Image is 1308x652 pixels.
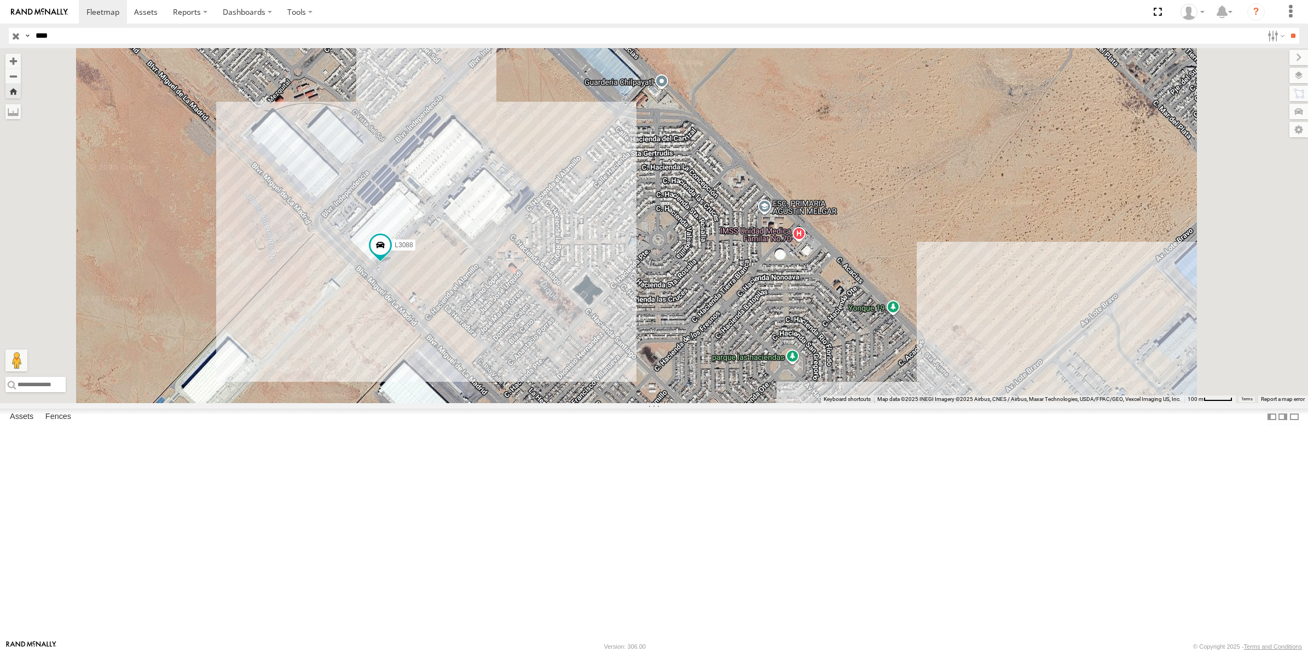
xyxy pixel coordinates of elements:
[1261,396,1305,402] a: Report a map error
[1277,409,1288,424] label: Dock Summary Table to the Right
[1188,396,1203,402] span: 100 m
[5,104,21,119] label: Measure
[5,54,21,68] button: Zoom in
[1263,28,1287,44] label: Search Filter Options
[604,643,646,650] div: Version: 306.00
[11,8,68,16] img: rand-logo.svg
[1193,643,1302,650] div: © Copyright 2025 -
[1247,3,1265,21] i: ?
[1177,4,1208,20] div: Roberto Garcia
[23,28,32,44] label: Search Query
[395,241,413,249] span: L3088
[1266,409,1277,424] label: Dock Summary Table to the Left
[1289,409,1300,424] label: Hide Summary Table
[1289,122,1308,137] label: Map Settings
[5,84,21,98] button: Zoom Home
[877,396,1181,402] span: Map data ©2025 INEGI Imagery ©2025 Airbus, CNES / Airbus, Maxar Technologies, USDA/FPAC/GEO, Vexc...
[1184,395,1236,403] button: Map Scale: 100 m per 49 pixels
[5,350,27,371] button: Drag Pegman onto the map to open Street View
[4,409,39,424] label: Assets
[1244,643,1302,650] a: Terms and Conditions
[5,68,21,84] button: Zoom out
[40,409,77,424] label: Fences
[6,641,56,652] a: Visit our Website
[1241,397,1253,401] a: Terms (opens in new tab)
[824,395,871,403] button: Keyboard shortcuts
